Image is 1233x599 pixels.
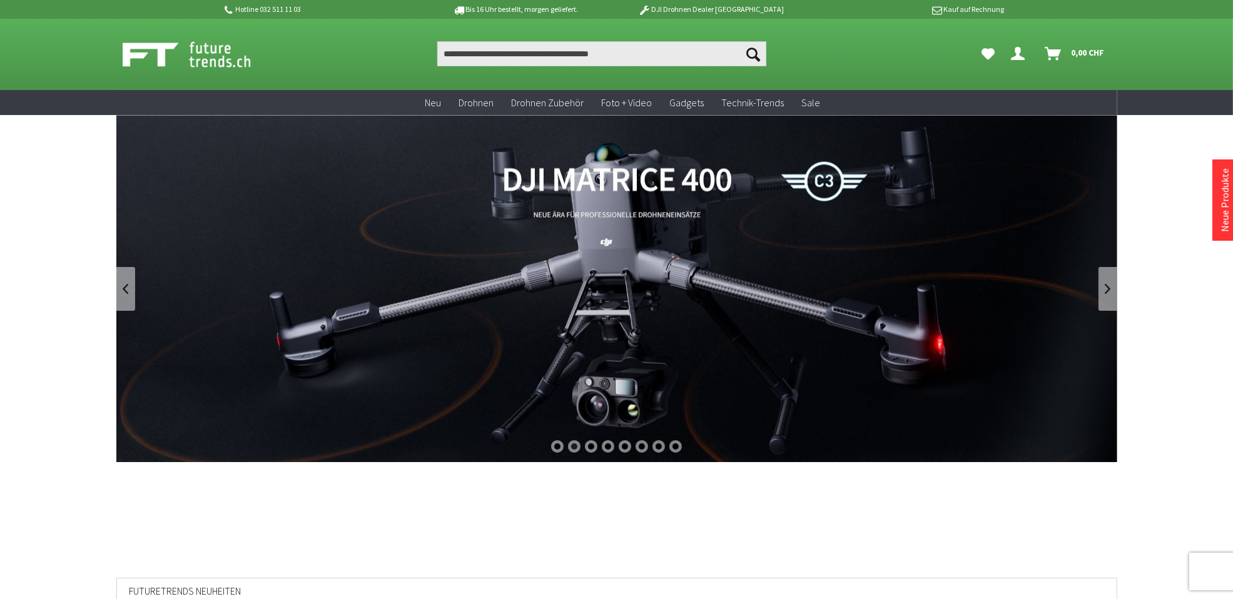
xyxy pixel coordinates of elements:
[593,90,661,116] a: Foto + Video
[450,90,503,116] a: Drohnen
[713,90,793,116] a: Technik-Trends
[417,90,450,116] a: Neu
[1072,43,1105,63] span: 0,00 CHF
[551,440,564,453] div: 1
[116,115,1117,462] a: DJI Matrice 400
[670,96,704,109] span: Gadgets
[636,440,648,453] div: 6
[585,440,597,453] div: 3
[740,41,766,66] button: Suchen
[802,96,821,109] span: Sale
[437,41,766,66] input: Produkt, Marke, Kategorie, EAN, Artikelnummer…
[722,96,784,109] span: Technik-Trends
[459,96,494,109] span: Drohnen
[613,2,808,17] p: DJI Drohnen Dealer [GEOGRAPHIC_DATA]
[669,440,682,453] div: 8
[1219,168,1231,232] a: Neue Produkte
[1007,41,1035,66] a: Dein Konto
[418,2,613,17] p: Bis 16 Uhr bestellt, morgen geliefert.
[568,440,581,453] div: 2
[503,90,593,116] a: Drohnen Zubehör
[602,96,652,109] span: Foto + Video
[1040,41,1111,66] a: Warenkorb
[123,39,278,70] img: Shop Futuretrends - zur Startseite wechseln
[809,2,1004,17] p: Kauf auf Rechnung
[976,41,1002,66] a: Meine Favoriten
[661,90,713,116] a: Gadgets
[512,96,584,109] span: Drohnen Zubehör
[793,90,830,116] a: Sale
[652,440,665,453] div: 7
[425,96,442,109] span: Neu
[223,2,418,17] p: Hotline 032 511 11 03
[602,440,614,453] div: 4
[619,440,631,453] div: 5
